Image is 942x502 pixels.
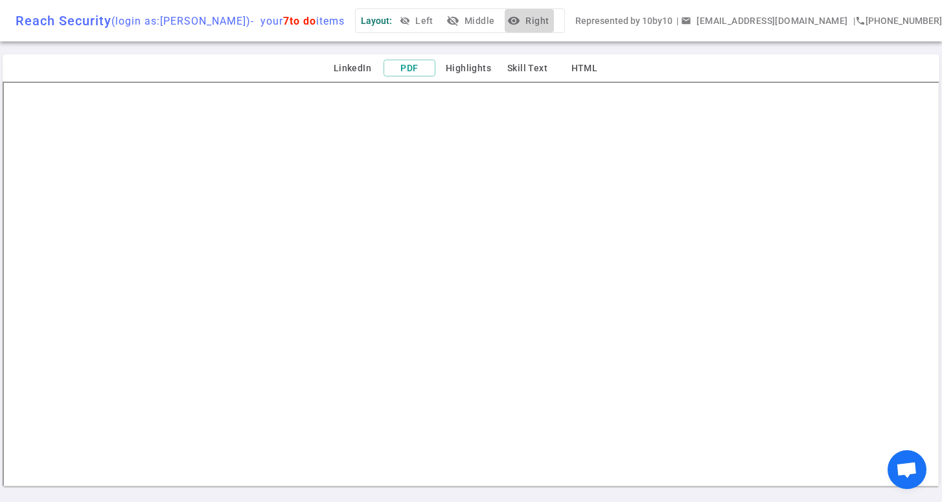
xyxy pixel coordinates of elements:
i: visibility_off [446,14,459,27]
a: Open chat [888,450,926,489]
button: Highlights [441,60,496,76]
button: Open a message box [678,9,853,33]
button: visibility_offMiddle [444,9,500,33]
i: visibility [507,14,520,27]
span: email [681,16,691,26]
div: Reach Security [16,13,345,29]
button: LinkedIn [327,60,378,76]
button: HTML [558,60,610,76]
span: visibility_off [400,16,410,26]
span: - your items [251,15,345,27]
button: PDF [384,60,435,77]
span: 7 to do [283,15,316,27]
div: Represented by 10by10 | | [PHONE_NUMBER] [575,9,941,33]
span: Layout: [361,16,392,26]
button: visibilityRight [505,9,554,33]
button: Skill Text [501,60,553,76]
span: (login as: [PERSON_NAME] ) [111,15,251,27]
i: phone [855,16,866,26]
iframe: candidate_document_preview__iframe [3,82,939,486]
button: Left [397,9,439,33]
